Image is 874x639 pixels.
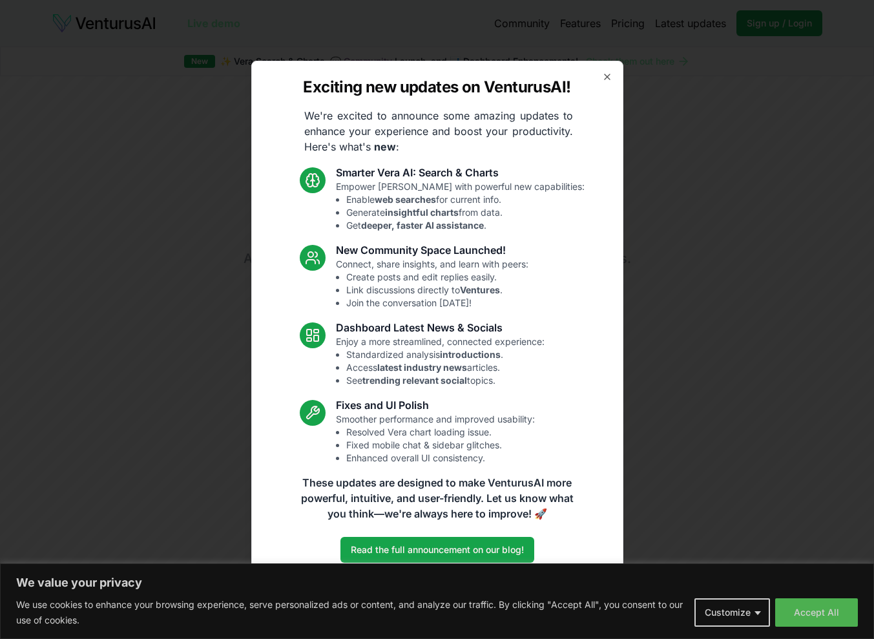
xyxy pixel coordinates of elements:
li: Fixed mobile chat & sidebar glitches. [346,439,535,452]
li: Join the conversation [DATE]! [346,297,528,309]
h2: Exciting new updates on VenturusAI! [303,77,570,98]
p: Smoother performance and improved usability: [336,413,535,465]
p: These updates are designed to make VenturusAI more powerful, intuitive, and user-friendly. Let us... [293,475,582,521]
strong: new [374,140,396,153]
li: Get . [346,219,585,232]
strong: deeper, faster AI assistance [361,220,484,231]
li: Generate from data. [346,206,585,219]
li: Enhanced overall UI consistency. [346,452,535,465]
strong: trending relevant social [362,375,467,386]
li: Create posts and edit replies easily. [346,271,528,284]
a: Read the full announcement on our blog! [340,537,534,563]
p: We're excited to announce some amazing updates to enhance your experience and boost your producti... [294,108,583,154]
li: Access articles. [346,361,545,374]
strong: latest industry news [377,362,467,373]
strong: web searches [375,194,436,205]
h3: New Community Space Launched! [336,242,528,258]
p: Connect, share insights, and learn with peers: [336,258,528,309]
h3: Smarter Vera AI: Search & Charts [336,165,585,180]
p: Enjoy a more streamlined, connected experience: [336,335,545,387]
h3: Fixes and UI Polish [336,397,535,413]
li: Standardized analysis . [346,348,545,361]
li: Link discussions directly to . [346,284,528,297]
li: Resolved Vera chart loading issue. [346,426,535,439]
h3: Dashboard Latest News & Socials [336,320,545,335]
p: Empower [PERSON_NAME] with powerful new capabilities: [336,180,585,232]
strong: Ventures [460,284,500,295]
strong: introductions [440,349,501,360]
li: Enable for current info. [346,193,585,206]
li: See topics. [346,374,545,387]
strong: insightful charts [385,207,459,218]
